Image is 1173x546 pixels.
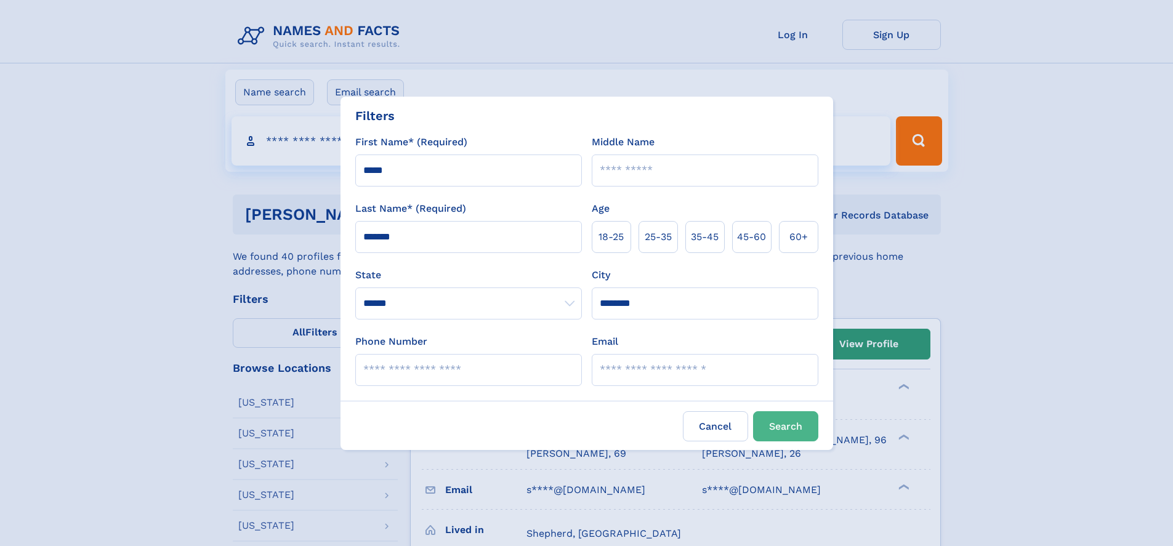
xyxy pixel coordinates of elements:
[355,201,466,216] label: Last Name* (Required)
[691,230,719,244] span: 35‑45
[789,230,808,244] span: 60+
[645,230,672,244] span: 25‑35
[753,411,818,441] button: Search
[592,334,618,349] label: Email
[683,411,748,441] label: Cancel
[599,230,624,244] span: 18‑25
[592,201,610,216] label: Age
[737,230,766,244] span: 45‑60
[592,135,655,150] label: Middle Name
[355,268,582,283] label: State
[592,268,610,283] label: City
[355,334,427,349] label: Phone Number
[355,106,395,125] div: Filters
[355,135,467,150] label: First Name* (Required)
